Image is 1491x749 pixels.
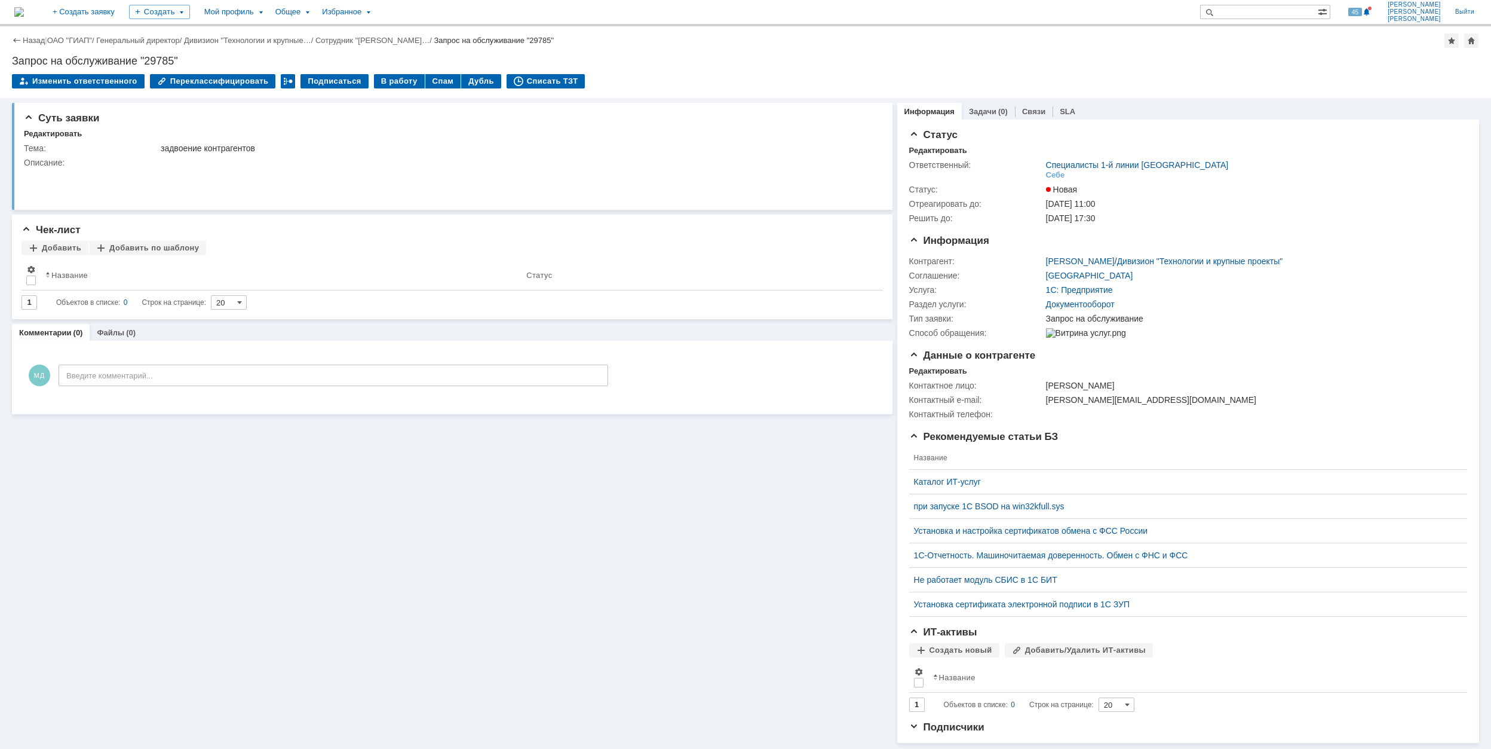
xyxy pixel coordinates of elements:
[909,447,1458,470] th: Название
[909,235,989,246] span: Информация
[909,185,1044,194] div: Статус:
[914,477,1453,487] a: Каталог ИТ-услуг
[1046,213,1096,223] span: [DATE] 17:30
[1388,16,1441,23] span: [PERSON_NAME]
[14,7,24,17] img: logo
[1046,285,1113,295] a: 1С: Предприятие
[29,365,50,386] span: МД
[97,328,124,337] a: Файлы
[1046,271,1133,280] a: [GEOGRAPHIC_DATA]
[909,271,1044,280] div: Соглашение:
[1348,8,1362,16] span: 45
[12,55,1479,67] div: Запрос на обслуживание "29785"
[24,143,158,153] div: Тема:
[1046,328,1126,338] img: Витрина услуг.png
[914,667,924,677] span: Настройки
[1464,33,1478,48] div: Сделать домашней страницей
[1046,256,1115,266] a: [PERSON_NAME]
[909,409,1044,419] div: Контактный телефон:
[24,129,82,139] div: Редактировать
[521,260,873,291] th: Статус
[1388,1,1441,8] span: [PERSON_NAME]
[909,626,977,638] span: ИТ-активы
[14,7,24,17] a: Перейти на домашнюю страницу
[909,146,967,155] div: Редактировать
[914,502,1453,511] a: при запуске 1С BSOD на win32kfull.sys
[24,158,874,167] div: Описание:
[969,107,996,116] a: Задачи
[126,328,136,337] div: (0)
[1046,299,1115,309] a: Документооборот
[1046,170,1065,180] div: Себе
[315,36,429,45] a: Сотрудник "[PERSON_NAME]…
[1011,698,1015,712] div: 0
[914,551,1453,560] a: 1С-Отчетность. Машиночитаемая доверенность. Обмен с ФНС и ФСС
[184,36,315,45] div: /
[47,36,92,45] a: ОАО "ГИАП"
[998,107,1008,116] div: (0)
[26,265,36,274] span: Настройки
[1444,33,1459,48] div: Добавить в избранное
[909,395,1044,405] div: Контактный e-mail:
[909,160,1044,170] div: Ответственный:
[1046,381,1459,390] div: [PERSON_NAME]
[434,36,554,45] div: Запрос на обслуживание "29785"
[184,36,311,45] a: Дивизион "Технологии и крупные…
[19,328,72,337] a: Комментарии
[56,298,120,307] span: Объектов в списке:
[51,271,88,280] div: Название
[914,575,1453,585] a: Не работает модуль СБИС в 1С БИТ
[73,328,83,337] div: (0)
[315,36,434,45] div: /
[1117,256,1283,266] a: Дивизион "Технологии и крупные проекты"
[56,295,206,310] i: Строк на странице:
[1046,199,1096,209] span: [DATE] 11:00
[909,381,1044,390] div: Контактное лицо:
[909,350,1036,361] span: Данные о контрагенте
[45,35,47,44] div: |
[1046,160,1229,170] a: Специалисты 1-й линии [GEOGRAPHIC_DATA]
[96,36,179,45] a: Генеральный директор
[161,143,872,153] div: задвоение контрагентов
[909,366,967,376] div: Редактировать
[914,600,1453,609] a: Установка сертификата электронной подписи в 1С ЗУП
[22,224,81,236] span: Чек-лист
[914,526,1453,536] a: Установка и настройка сертификатов обмена с ФСС России
[281,74,295,88] div: Работа с массовостью
[1046,256,1283,266] div: /
[124,295,128,310] div: 0
[909,256,1044,266] div: Контрагент:
[1046,185,1078,194] span: Новая
[909,314,1044,323] div: Тип заявки:
[904,107,955,116] a: Информация
[909,431,1059,442] span: Рекомендуемые статьи БЗ
[944,698,1094,712] i: Строк на странице:
[909,199,1044,209] div: Отреагировать до:
[47,36,97,45] div: /
[23,36,45,45] a: Назад
[96,36,184,45] div: /
[1046,314,1459,323] div: Запрос на обслуживание
[129,5,190,19] div: Создать
[909,285,1044,295] div: Услуга:
[944,701,1008,709] span: Объектов в списке:
[1060,107,1075,116] a: SLA
[1046,395,1459,405] div: [PERSON_NAME][EMAIL_ADDRESS][DOMAIN_NAME]
[41,260,521,291] th: Название
[909,722,984,733] span: Подписчики
[1318,5,1330,17] span: Расширенный поиск
[939,673,975,682] div: Название
[24,112,99,124] span: Суть заявки
[909,299,1044,309] div: Раздел услуги:
[909,129,958,140] span: Статус
[928,662,1458,693] th: Название
[526,271,552,280] div: Статус
[909,328,1044,338] div: Способ обращения:
[909,213,1044,223] div: Решить до:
